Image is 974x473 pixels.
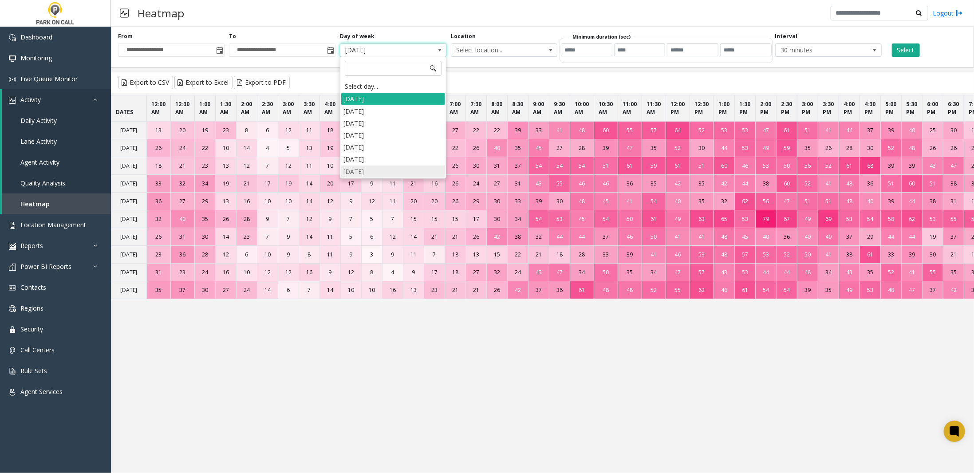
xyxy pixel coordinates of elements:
td: 57 [642,121,666,139]
img: 'icon' [9,326,16,333]
th: 1:30 PM [735,95,756,122]
td: 13 [299,139,320,157]
td: 46 [570,175,594,193]
td: 26 [216,210,237,228]
td: 51 [594,157,618,175]
td: 7 [257,157,278,175]
td: 10 [278,193,299,210]
th: 12:00 PM [666,95,690,122]
th: 11:00 AM [618,95,642,122]
td: 25 [923,121,943,139]
td: 40 [171,210,195,228]
th: 5:30 PM [902,95,923,122]
td: 36 [618,175,642,193]
td: 43 [528,175,549,193]
td: 14 [299,193,320,210]
td: 35 [195,210,216,228]
label: To [229,32,236,40]
label: Location [451,32,476,40]
td: 60 [714,157,735,175]
td: 14 [237,139,257,157]
td: 54 [570,157,594,175]
td: 9 [257,210,278,228]
span: Contacts [20,283,46,292]
td: [DATE] [111,175,147,193]
td: 52 [690,121,714,139]
td: 10 [216,139,237,157]
img: 'icon' [9,305,16,312]
td: 10 [320,157,341,175]
td: 12 [237,157,257,175]
td: 11 [299,157,320,175]
td: 56 [797,157,818,175]
td: 30 [487,210,508,228]
span: Heatmap [20,200,50,208]
li: [DATE] [341,141,445,153]
td: 47 [618,139,642,157]
th: DATES [111,95,147,122]
td: 27 [171,193,195,210]
td: 30 [466,157,487,175]
td: 52 [881,139,902,157]
td: 40 [902,121,923,139]
td: 41 [549,121,570,139]
span: Regions [20,304,43,312]
td: 33 [508,193,528,210]
td: 48 [570,193,594,210]
td: 48 [839,175,860,193]
td: 61 [839,157,860,175]
td: 54 [528,157,549,175]
td: 39 [594,139,618,157]
td: 45 [570,210,594,228]
td: 13 [216,157,237,175]
label: Minimum duration (sec) [572,33,631,40]
td: 41 [618,193,642,210]
img: 'icon' [9,389,16,396]
td: 35 [690,175,714,193]
span: Select location... [451,44,536,56]
td: 11 [383,175,403,193]
td: 7 [278,210,299,228]
span: Quality Analysis [20,179,65,187]
td: 38 [923,193,943,210]
td: 12 [299,210,320,228]
td: [DATE] [111,157,147,175]
td: 45 [594,193,618,210]
img: 'icon' [9,76,16,83]
th: 4:00 PM [839,95,860,122]
td: 39 [881,121,902,139]
td: [DATE] [111,121,147,139]
td: 61 [618,157,642,175]
div: Select day... [341,80,445,93]
td: 48 [902,139,923,157]
span: Live Queue Monitor [20,75,78,83]
td: 52 [818,157,839,175]
td: 35 [642,175,666,193]
th: 3:30 AM [299,95,320,122]
th: 5:00 PM [881,95,902,122]
td: 18 [320,121,341,139]
td: 22 [195,139,216,157]
li: [DATE] [341,166,445,177]
td: 42 [714,175,735,193]
li: [DATE] [341,153,445,165]
th: 8:00 AM [487,95,508,122]
td: 14 [299,175,320,193]
td: 19 [278,175,299,193]
td: 64 [666,121,690,139]
td: 46 [594,175,618,193]
th: 2:00 AM [237,95,257,122]
td: 35 [642,139,666,157]
td: 12 [320,193,341,210]
th: 7:30 AM [466,95,487,122]
th: 2:30 AM [257,95,278,122]
button: Export to PDF [234,76,290,89]
th: 3:00 PM [797,95,818,122]
th: 12:30 AM [171,95,195,122]
td: 5 [362,210,383,228]
td: 16 [424,175,445,193]
td: [DATE] [111,193,147,210]
td: 9 [362,175,383,193]
td: 51 [797,121,818,139]
td: 21 [237,175,257,193]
